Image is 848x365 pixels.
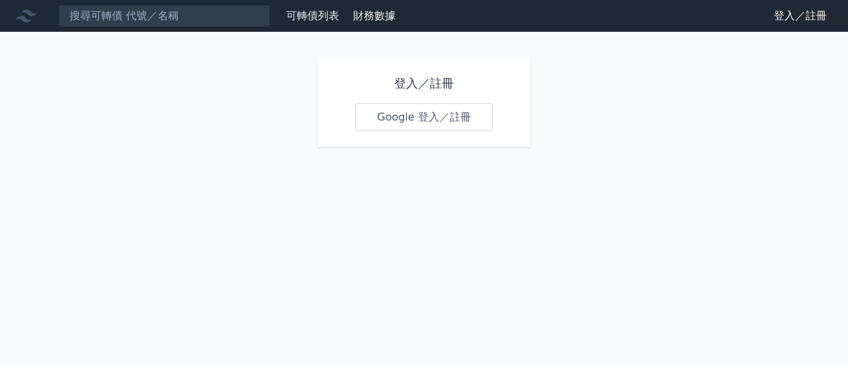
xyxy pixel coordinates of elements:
[763,5,837,26] a: 登入／註冊
[355,103,493,131] a: Google 登入／註冊
[286,9,339,22] a: 可轉債列表
[355,74,493,93] h1: 登入／註冊
[353,9,396,22] a: 財務數據
[58,5,270,27] input: 搜尋可轉債 代號／名稱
